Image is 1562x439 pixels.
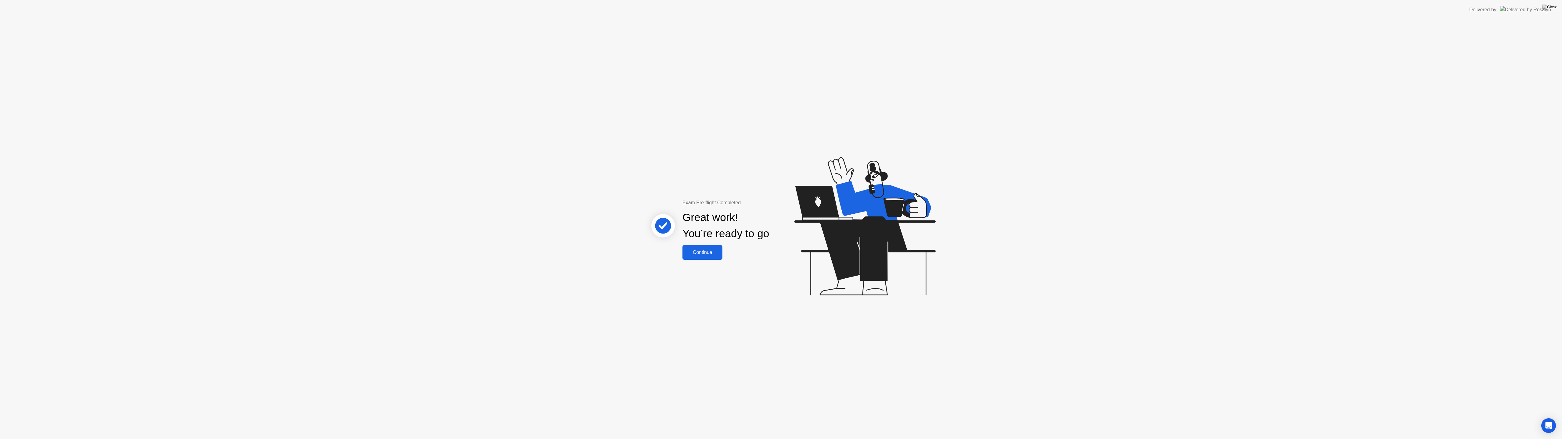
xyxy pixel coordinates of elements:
div: Delivered by [1469,6,1496,13]
img: Close [1542,5,1557,9]
div: Exam Pre-flight Completed [682,199,808,206]
img: Delivered by Rosalyn [1500,6,1551,13]
button: Continue [682,245,722,260]
div: Continue [684,250,721,255]
div: Great work! You’re ready to go [682,209,769,242]
div: Open Intercom Messenger [1541,418,1556,433]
